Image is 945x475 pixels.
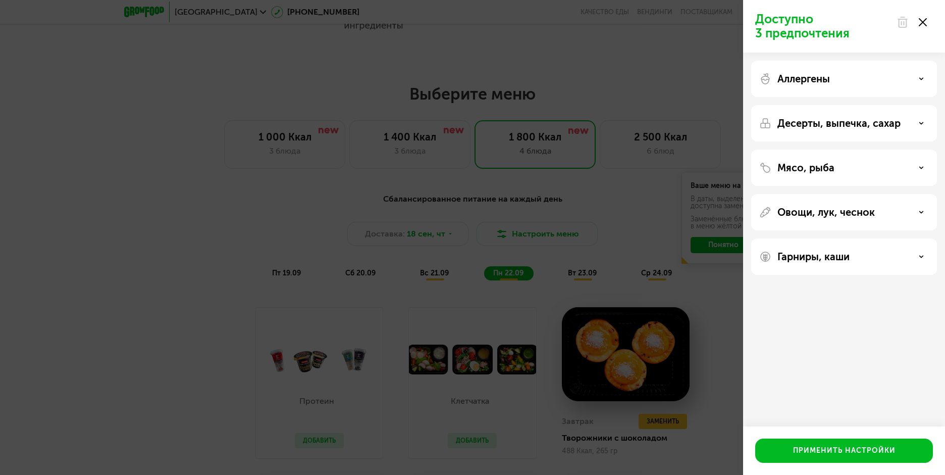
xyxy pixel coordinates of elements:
div: Применить настройки [793,446,896,456]
p: Аллергены [777,73,830,85]
p: Доступно 3 предпочтения [755,12,890,40]
p: Овощи, лук, чеснок [777,206,875,218]
p: Мясо, рыба [777,162,834,174]
button: Применить настройки [755,439,933,463]
p: Десерты, выпечка, сахар [777,117,901,129]
p: Гарниры, каши [777,251,850,263]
